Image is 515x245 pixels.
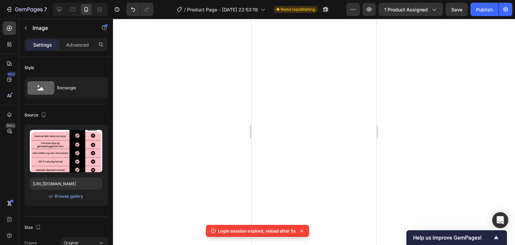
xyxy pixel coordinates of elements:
[384,6,428,13] span: 1 product assigned
[3,3,50,16] button: 7
[33,41,52,48] p: Settings
[476,6,493,13] div: Publish
[470,3,499,16] button: Publish
[49,192,53,200] span: or
[24,223,42,232] div: Size
[44,5,47,13] p: 7
[413,235,492,241] span: Help us improve GemPages!
[126,3,154,16] div: Undo/Redo
[24,65,34,71] div: Style
[54,193,83,200] button: Browse gallery
[5,123,16,128] div: Beta
[6,71,16,77] div: 450
[30,130,102,172] img: preview-image
[184,6,186,13] span: /
[451,7,462,12] span: Save
[413,234,500,242] button: Show survey - Help us improve GemPages!
[187,6,258,13] span: Product Page - [DATE] 22:53:19
[379,3,443,16] button: 1 product assigned
[66,41,89,48] p: Advanced
[24,111,48,120] div: Source
[446,3,468,16] button: Save
[492,212,508,228] div: Open Intercom Messenger
[281,6,315,12] span: Need republishing
[55,193,83,199] div: Browse gallery
[30,178,102,190] input: https://example.com/image.jpg
[251,19,377,245] iframe: Design area
[218,228,296,234] p: Login session expired, reload after 5s
[33,24,90,32] p: Image
[57,80,98,96] div: Rectangle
